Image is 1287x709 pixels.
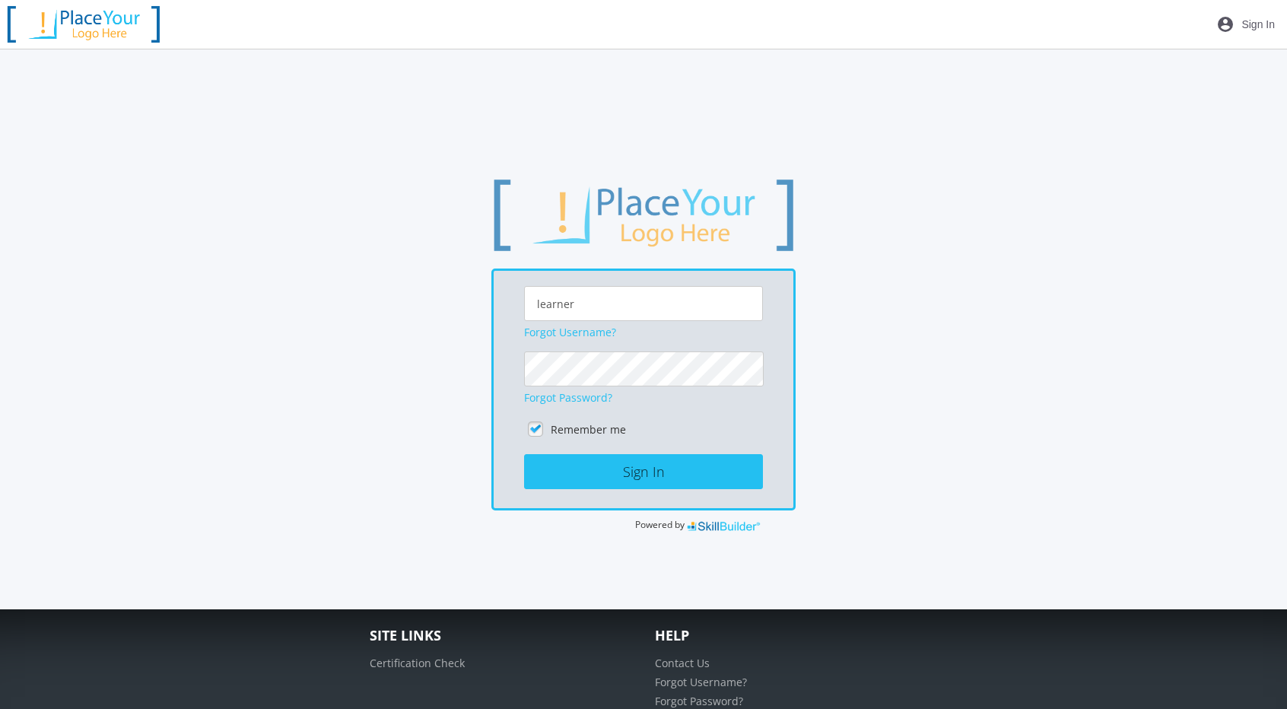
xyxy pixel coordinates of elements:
a: Forgot Password? [524,390,612,405]
mat-icon: account_circle [1216,15,1235,33]
span: Sign In [1241,11,1275,38]
a: Certification Check [370,656,465,670]
label: Remember me [551,422,626,437]
img: SkillBuilder [687,518,761,533]
button: Sign In [524,454,763,489]
a: Forgot Password? [655,694,743,708]
input: Username [524,286,763,321]
a: Forgot Username? [655,675,747,689]
a: Contact Us [655,656,710,670]
a: Forgot Username? [524,325,616,339]
span: Powered by [635,519,685,532]
h4: Site Links [370,628,632,644]
h4: Help [655,628,917,644]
